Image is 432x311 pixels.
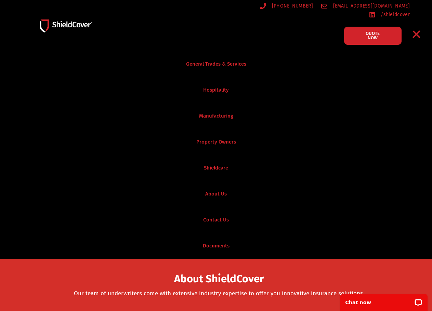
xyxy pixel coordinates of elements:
[270,2,313,10] span: [PHONE_NUMBER]
[379,10,410,19] span: /shieldcover
[361,31,385,40] span: QUOTE NOW
[336,289,432,311] iframe: LiveChat chat widget
[74,290,364,297] a: Our team of underwriters come with extensive industry expertise to offer you innovative insurance...
[331,2,410,10] span: [EMAIL_ADDRESS][DOMAIN_NAME]
[174,275,264,283] span: About ShieldCover
[408,26,424,42] div: Menu Toggle
[174,277,264,284] a: About ShieldCover
[321,2,410,10] a: [EMAIL_ADDRESS][DOMAIN_NAME]
[40,19,92,32] img: Shield-Cover-Underwriting-Australia-logo-full
[344,27,402,45] a: QUOTE NOW
[260,2,313,10] a: [PHONE_NUMBER]
[369,10,410,19] a: /shieldcover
